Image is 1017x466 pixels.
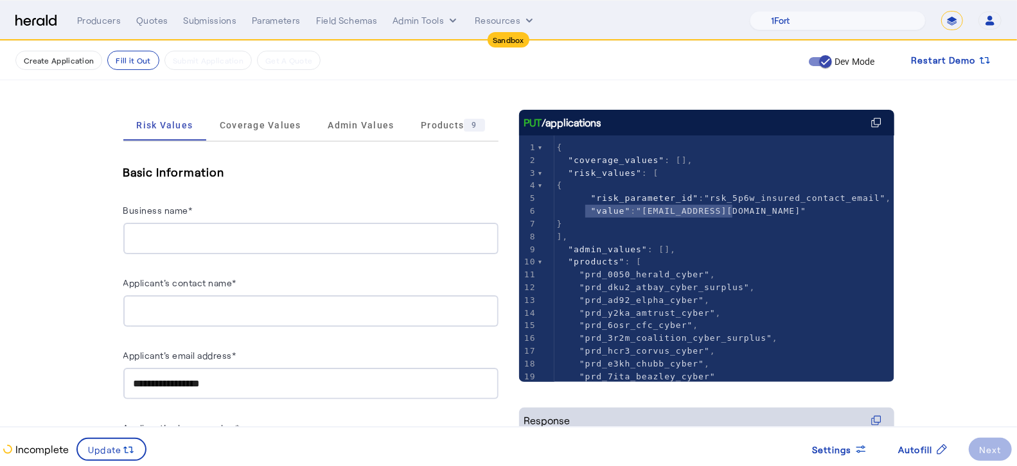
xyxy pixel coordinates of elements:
[519,332,538,345] div: 16
[568,245,648,254] span: "admin_values"
[832,55,875,68] label: Dev Mode
[328,121,394,130] span: Admin Values
[557,257,642,266] span: : [
[519,307,538,320] div: 14
[557,232,569,241] span: ],
[590,206,630,216] span: "value"
[579,282,750,292] span: "prd_dku2_atbay_cyber_surplus"
[579,295,704,305] span: "prd_ad92_elpha_cyber"
[519,370,538,383] div: 19
[519,281,538,294] div: 12
[557,295,710,305] span: ,
[257,51,321,70] button: Get A Quote
[519,358,538,370] div: 18
[123,350,236,361] label: Applicant's email address*
[519,294,538,307] div: 13
[136,14,168,27] div: Quotes
[519,255,538,268] div: 10
[557,219,563,229] span: }
[911,53,976,68] span: Restart Demo
[488,32,529,47] div: Sandbox
[557,333,778,343] span: ,
[557,142,563,152] span: {
[519,205,538,218] div: 6
[579,320,693,330] span: "prd_6osr_cfc_cyber"
[519,167,538,180] div: 3
[704,193,885,203] span: "rsk_5p6w_insured_contact_email"
[519,192,538,205] div: 5
[77,14,121,27] div: Producers
[898,443,933,456] span: Autofill
[557,308,721,318] span: ,
[519,319,538,332] div: 15
[557,282,756,292] span: ,
[220,121,301,130] span: Coverage Values
[519,345,538,358] div: 17
[519,141,538,154] div: 1
[107,51,159,70] button: Fill it Out
[123,422,240,433] label: Applicant's phone number*
[557,193,892,203] span: : ,
[557,245,676,254] span: : [],
[183,14,236,27] div: Submissions
[557,270,716,279] span: ,
[888,438,959,461] button: Autofill
[901,49,1002,72] button: Restart Demo
[524,413,570,428] div: Response
[812,443,852,456] span: Settings
[579,346,710,356] span: "prd_hcr3_corvus_cyber"
[524,115,602,130] div: /applications
[519,243,538,256] div: 9
[557,168,659,178] span: : [
[557,359,710,368] span: ,
[316,14,378,27] div: Field Schemas
[15,51,102,70] button: Create Application
[557,206,807,216] span: :
[123,277,237,288] label: Applicant's contact name*
[464,119,484,132] div: 9
[636,206,806,216] span: "[EMAIL_ADDRESS][DOMAIN_NAME]"
[519,268,538,281] div: 11
[579,372,716,381] span: "prd_7ita_beazley_cyber"
[557,346,716,356] span: ,
[557,155,693,165] span: : [],
[13,442,69,457] p: Incomplete
[164,51,252,70] button: Submit Application
[421,119,484,132] span: Products
[76,438,146,461] button: Update
[579,308,716,318] span: "prd_y2ka_amtrust_cyber"
[579,359,704,368] span: "prd_e3kh_chubb_cyber"
[802,438,878,461] button: Settings
[568,257,624,266] span: "products"
[123,205,193,216] label: Business name*
[557,320,699,330] span: ,
[393,14,459,27] button: internal dropdown menu
[568,155,664,165] span: "coverage_values"
[579,333,772,343] span: "prd_3r2m_coalition_cyber_surplus"
[519,154,538,167] div: 2
[252,14,301,27] div: Parameters
[519,218,538,230] div: 7
[557,180,563,190] span: {
[519,230,538,243] div: 8
[568,168,642,178] span: "risk_values"
[136,121,193,130] span: Risk Values
[519,179,538,192] div: 4
[123,162,499,182] h5: Basic Information
[15,15,57,27] img: Herald Logo
[88,443,122,456] span: Update
[579,270,710,279] span: "prd_0050_herald_cyber"
[590,193,698,203] span: "risk_parameter_id"
[475,14,536,27] button: Resources dropdown menu
[524,115,542,130] span: PUT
